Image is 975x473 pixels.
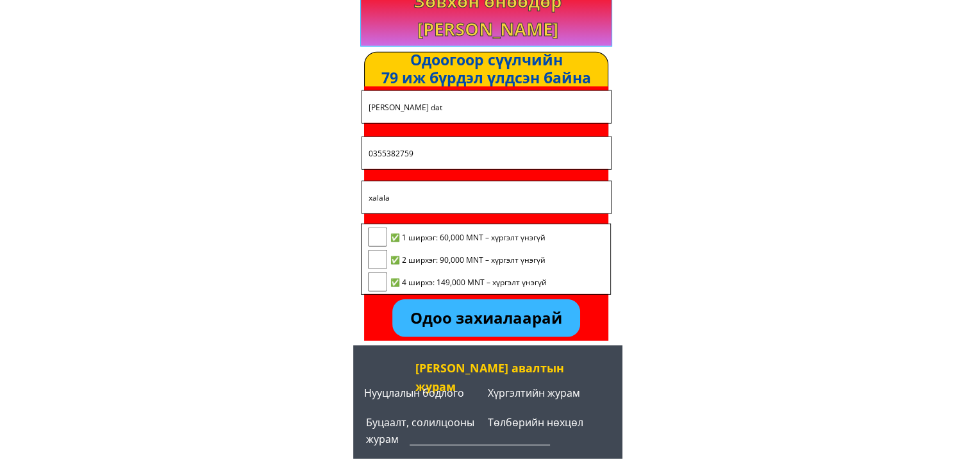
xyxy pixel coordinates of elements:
p: Одоо захиалаарай [392,299,579,337]
h2: Төлбөрийн нөхцөл [488,415,613,431]
span: ✅ 1 ширхэг: 60,000 MNT – хүргэлт үнэгүй [390,231,547,244]
h2: Хүргэлтийн журам [488,385,610,402]
input: Утасны дугаар: [365,137,608,169]
div: Одоогоор сүүлчийн 79 иж бүрдэл үлдсэн байна [325,51,647,87]
div: [PERSON_NAME] авалтын журам [415,359,576,395]
input: Хаяг: [365,181,608,213]
span: ✅ 4 ширхэ: 149,000 MNT – хүргэлт үнэгүй [390,276,547,288]
span: ✅ 2 ширхэг: 90,000 MNT – хүргэлт үнэгүй [390,254,547,266]
input: Овог, нэр: [365,91,608,123]
h2: Нууцлалын бодлого [364,385,478,402]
